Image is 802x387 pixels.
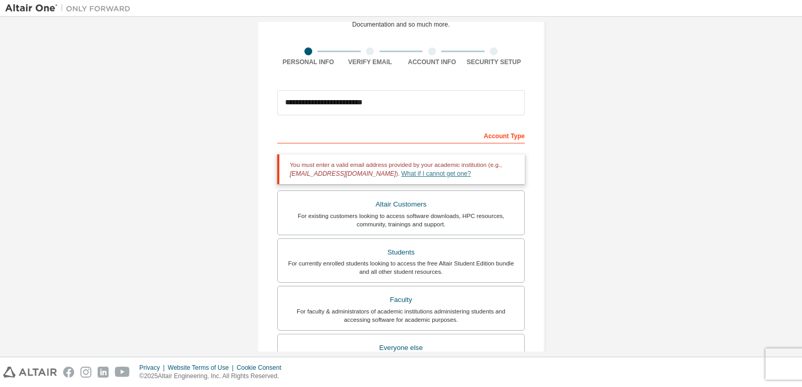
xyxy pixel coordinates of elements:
img: instagram.svg [80,367,91,378]
img: linkedin.svg [98,367,109,378]
div: Altair Customers [284,197,518,212]
div: For currently enrolled students looking to access the free Altair Student Edition bundle and all ... [284,259,518,276]
div: For existing customers looking to access software downloads, HPC resources, community, trainings ... [284,212,518,228]
div: Privacy [139,364,168,372]
img: Altair One [5,3,136,14]
div: You must enter a valid email address provided by your academic institution (e.g., ). [277,154,525,184]
div: Personal Info [277,58,339,66]
span: [EMAIL_ADDRESS][DOMAIN_NAME] [290,170,396,177]
div: Website Terms of Use [168,364,237,372]
img: youtube.svg [115,367,130,378]
a: What if I cannot get one? [402,170,471,177]
div: Everyone else [284,341,518,355]
div: Faculty [284,293,518,307]
img: facebook.svg [63,367,74,378]
p: © 2025 Altair Engineering, Inc. All Rights Reserved. [139,372,288,381]
div: Verify Email [339,58,402,66]
div: Security Setup [463,58,525,66]
div: Students [284,245,518,260]
div: Account Type [277,127,525,143]
div: For faculty & administrators of academic institutions administering students and accessing softwa... [284,307,518,324]
div: Account Info [401,58,463,66]
img: altair_logo.svg [3,367,57,378]
div: Cookie Consent [237,364,287,372]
